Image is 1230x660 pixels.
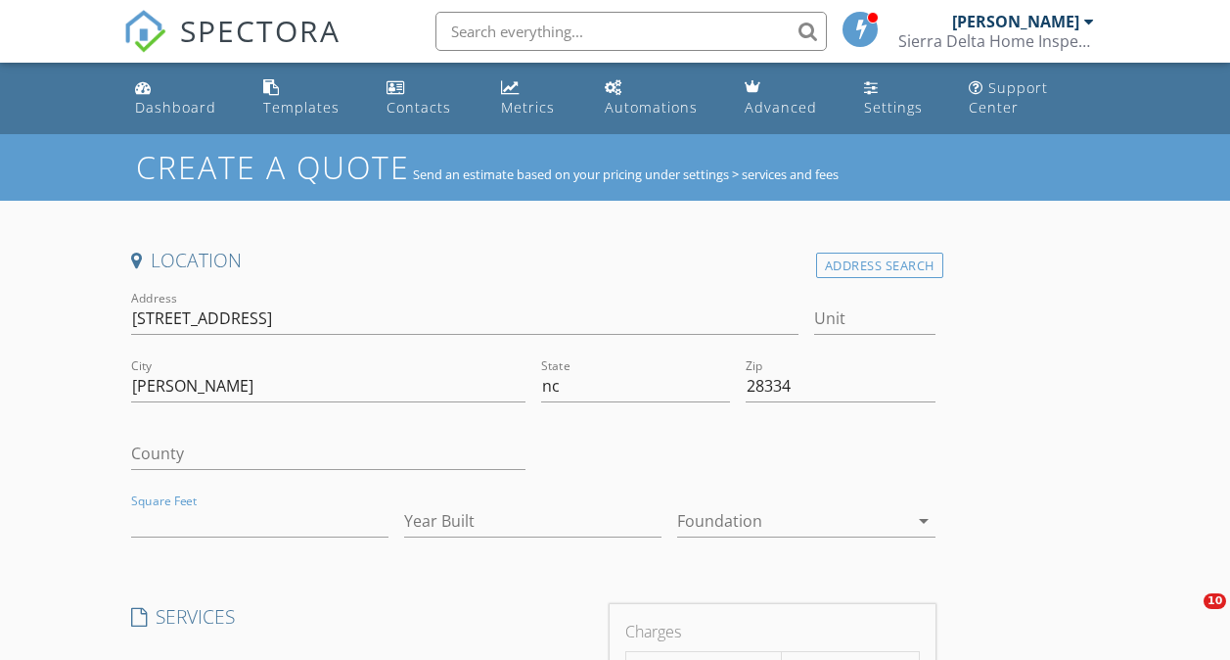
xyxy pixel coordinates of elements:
i: arrow_drop_down [912,509,935,533]
a: Contacts [379,71,478,126]
a: Automations (Basic) [597,71,721,126]
a: Support Center [961,71,1103,126]
div: Contacts [387,98,451,117]
span: 10 [1204,593,1226,609]
div: [PERSON_NAME] [952,12,1079,31]
div: Charges [625,620,920,643]
div: Automations [605,98,698,117]
div: Sierra Delta Home Inspections LLC [898,31,1094,51]
a: Advanced [737,71,840,126]
div: Advanced [745,98,817,117]
a: Templates [255,71,363,126]
span: SPECTORA [180,10,341,51]
iframe: Intercom live chat [1163,593,1210,640]
h4: SERVICES [131,604,594,630]
a: Settings [856,71,945,126]
a: SPECTORA [123,26,341,68]
a: Dashboard [127,71,240,126]
input: Search everything... [435,12,827,51]
div: Templates [263,98,340,117]
div: Support Center [969,78,1048,117]
h1: Create a Quote [136,146,410,188]
div: Settings [864,98,923,117]
div: Dashboard [135,98,216,117]
span: Send an estimate based on your pricing under settings > services and fees [413,165,839,183]
h4: Location [131,248,935,273]
a: Metrics [493,71,581,126]
div: Address Search [816,253,943,279]
img: The Best Home Inspection Software - Spectora [123,10,166,53]
div: Metrics [501,98,555,117]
